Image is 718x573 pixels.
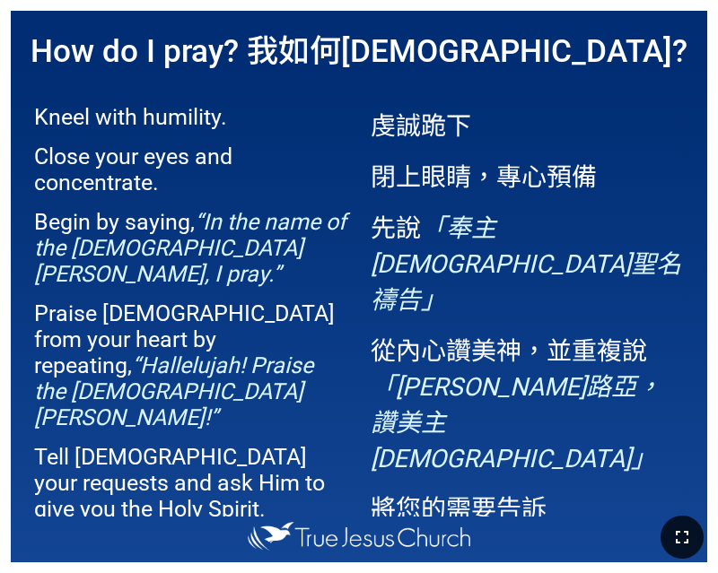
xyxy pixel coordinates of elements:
[34,143,348,195] p: Close your eyes and concentrate.
[34,300,348,430] p: Praise [DEMOGRAPHIC_DATA] from your heart by repeating,
[11,11,707,85] h1: How do I pray? 我如何[DEMOGRAPHIC_DATA]?
[371,106,685,142] p: 虔誠跪下
[34,209,348,287] p: Begin by saying,
[34,209,346,287] em: “In the name of the [DEMOGRAPHIC_DATA][PERSON_NAME], I pray.”
[371,157,685,193] p: 閉上眼睛，專心預備
[34,444,348,522] p: Tell [DEMOGRAPHIC_DATA] your requests and ask Him to give you the Holy Spirit.
[34,352,313,430] em: “Hallelujah! Praise the [DEMOGRAPHIC_DATA][PERSON_NAME]!”
[371,372,661,473] em: 「[PERSON_NAME]路亞，讚美主[DEMOGRAPHIC_DATA]」
[371,213,681,315] em: 「奉主[DEMOGRAPHIC_DATA]聖名禱告」
[34,104,348,130] p: Kneel with humility.
[371,208,685,316] p: 先說
[371,331,685,474] p: 從內心讚美神，並重複說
